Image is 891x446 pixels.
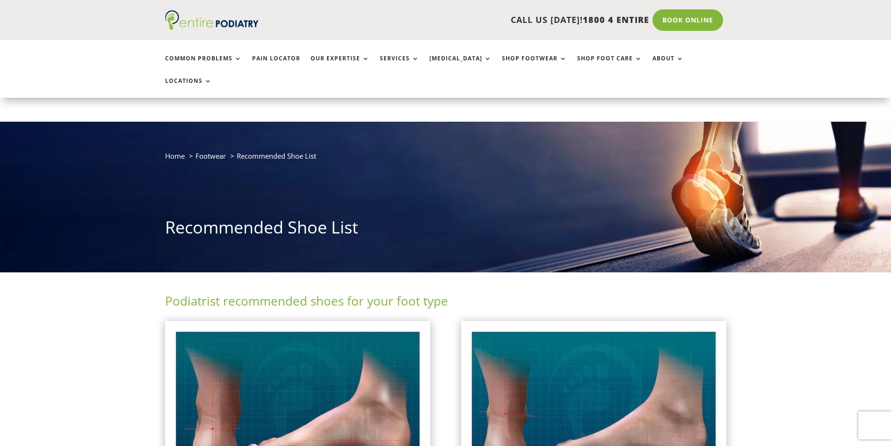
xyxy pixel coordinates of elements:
[165,10,259,30] img: logo (1)
[652,55,684,75] a: About
[196,151,226,161] a: Footwear
[165,150,726,169] nav: breadcrumb
[165,55,242,75] a: Common Problems
[252,55,300,75] a: Pain Locator
[583,14,649,25] span: 1800 4 ENTIRE
[165,151,185,161] a: Home
[380,55,419,75] a: Services
[165,216,726,244] h1: Recommended Shoe List
[165,22,259,32] a: Entire Podiatry
[295,14,649,26] p: CALL US [DATE]!
[577,55,642,75] a: Shop Foot Care
[165,292,726,314] h2: Podiatrist recommended shoes for your foot type
[165,78,212,98] a: Locations
[237,151,316,161] span: Recommended Shoe List
[652,9,723,31] a: Book Online
[311,55,369,75] a: Our Expertise
[429,55,492,75] a: [MEDICAL_DATA]
[502,55,567,75] a: Shop Footwear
